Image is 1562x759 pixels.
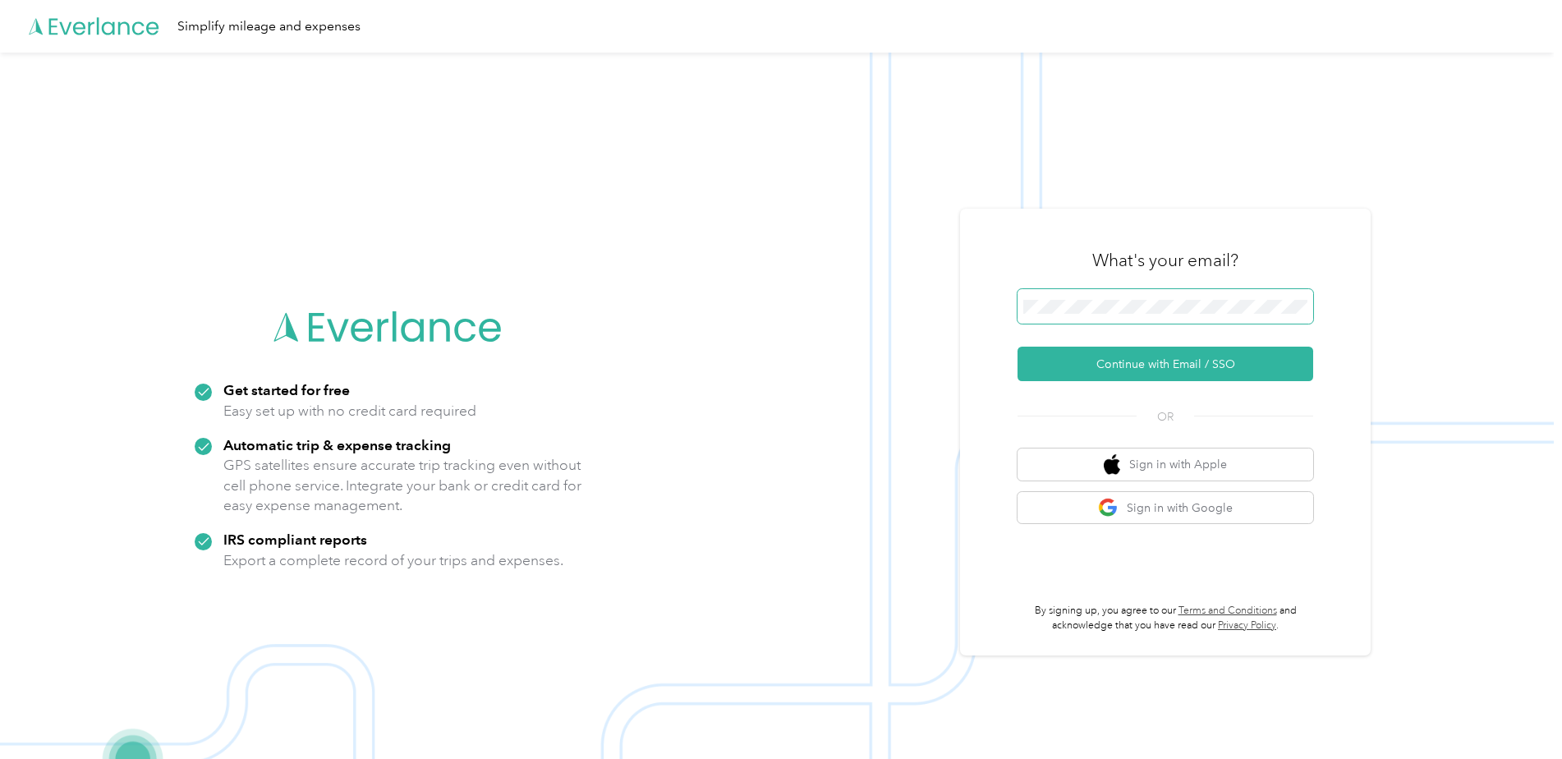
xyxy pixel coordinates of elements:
div: Simplify mileage and expenses [177,16,361,37]
p: By signing up, you agree to our and acknowledge that you have read our . [1018,604,1313,632]
p: GPS satellites ensure accurate trip tracking even without cell phone service. Integrate your bank... [223,455,582,516]
strong: Get started for free [223,381,350,398]
a: Privacy Policy [1218,619,1276,632]
strong: Automatic trip & expense tracking [223,436,451,453]
img: google logo [1098,498,1119,518]
button: google logoSign in with Google [1018,492,1313,524]
img: apple logo [1104,454,1120,475]
strong: IRS compliant reports [223,531,367,548]
h3: What's your email? [1092,249,1238,272]
a: Terms and Conditions [1178,605,1277,617]
button: Continue with Email / SSO [1018,347,1313,381]
p: Export a complete record of your trips and expenses. [223,550,563,571]
p: Easy set up with no credit card required [223,401,476,421]
button: apple logoSign in with Apple [1018,448,1313,481]
span: OR [1137,408,1194,425]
